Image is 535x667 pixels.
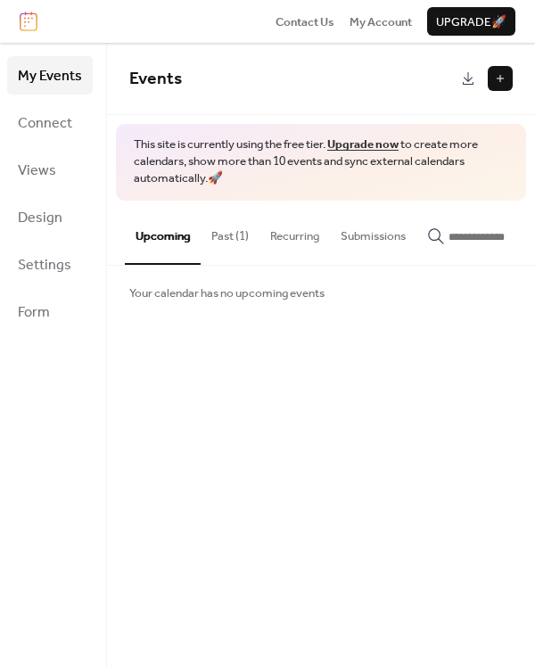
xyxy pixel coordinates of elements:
a: Settings [7,245,93,284]
img: logo [20,12,37,31]
a: My Account [350,12,412,30]
a: Form [7,292,93,331]
a: Contact Us [276,12,334,30]
span: Events [129,62,182,95]
button: Recurring [259,201,330,263]
a: Design [7,198,93,236]
a: Views [7,151,93,189]
span: Design [18,204,62,232]
span: My Account [350,13,412,31]
button: Submissions [330,201,416,263]
span: Form [18,299,50,326]
span: Views [18,157,56,185]
span: Contact Us [276,13,334,31]
button: Past (1) [201,201,259,263]
span: This site is currently using the free tier. to create more calendars, show more than 10 events an... [134,136,508,187]
button: Upcoming [125,201,201,265]
a: Connect [7,103,93,142]
span: Settings [18,251,71,279]
span: Upgrade 🚀 [436,13,506,31]
a: My Events [7,56,93,95]
span: Connect [18,110,72,137]
a: Upgrade now [327,133,399,156]
button: Upgrade🚀 [427,7,515,36]
span: Your calendar has no upcoming events [129,284,325,302]
span: My Events [18,62,82,90]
